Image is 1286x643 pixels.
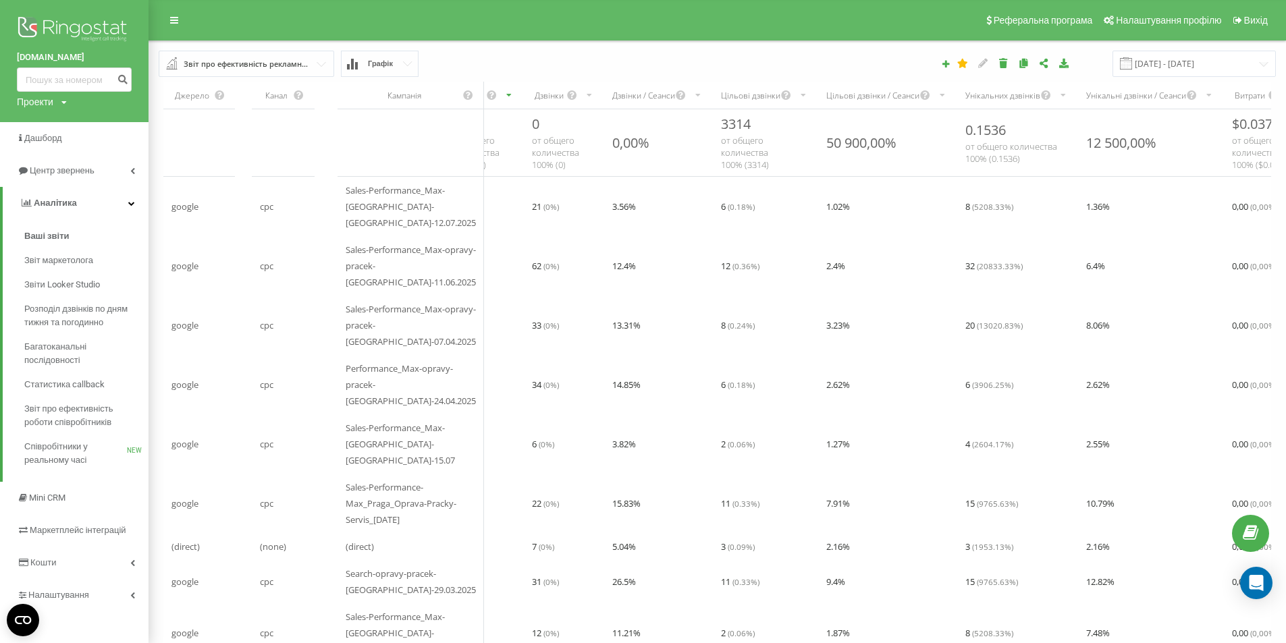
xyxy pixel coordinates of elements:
[260,90,293,101] div: Канал
[721,198,755,215] span: 6
[543,627,559,638] span: ( 0 %)
[532,258,559,274] span: 62
[260,495,273,511] span: cpc
[721,90,780,101] div: Цільові дзвінки
[1232,376,1277,393] span: 0,00
[532,317,559,333] span: 33
[532,625,559,641] span: 12
[543,576,559,587] span: ( 0 %)
[826,90,919,101] div: Цільові дзвінки / Сеанси
[1086,134,1156,152] div: 12 500,00%
[543,320,559,331] span: ( 0 %)
[346,565,476,598] span: Search-opravy-pracek-[GEOGRAPHIC_DATA]-29.03.2025
[34,198,77,208] span: Аналiтика
[30,557,56,567] span: Кошти
[732,260,759,271] span: ( 0.36 %)
[532,90,566,101] div: Дзвінки
[346,479,476,528] span: Sales-Performance-Max_Praga_Oprava-Pracky-Servis_[DATE]
[24,440,127,467] span: Співробітники у реальному часі
[346,182,476,231] span: Sales-Performance_Max-[GEOGRAPHIC_DATA]-[GEOGRAPHIC_DATA]-12.07.2025
[826,317,850,333] span: 3.23 %
[721,317,755,333] span: 8
[346,242,476,290] span: Sales-Performance_Max-opravy-pracek-[GEOGRAPHIC_DATA]-11.06.2025
[721,538,755,555] span: 3
[24,278,100,291] span: Звіти Looker Studio
[612,258,636,274] span: 12.4 %
[1232,495,1277,511] span: 0,00
[977,498,1018,509] span: ( 9765.63 %)
[184,57,311,72] div: Звіт про ефективність рекламних кампаній
[957,58,969,67] i: Цей звіт буде завантажено першим при відкритті Аналітики. Ви можете призначити будь-який інший ва...
[24,402,142,429] span: Звіт про ефективність роботи співробітників
[977,576,1018,587] span: ( 9765.63 %)
[826,436,850,452] span: 1.27 %
[972,201,1013,212] span: ( 5208.33 %)
[1086,538,1110,555] span: 2.16 %
[612,134,649,152] div: 0,00%
[24,273,149,297] a: Звіти Looker Studio
[1018,58,1029,67] i: Копіювати звіт
[965,198,1013,215] span: 8
[24,335,149,372] a: Багатоканальні послідовності
[346,301,476,350] span: Sales-Performance_Max-opravy-pracek-[GEOGRAPHIC_DATA]-07.04.2025
[532,115,539,133] span: 0
[171,625,198,641] span: google
[1086,258,1105,274] span: 6.4 %
[721,376,755,393] span: 6
[965,90,1040,101] div: Унікальних дзвінків
[612,495,641,511] span: 15.83 %
[24,254,93,267] span: Звіт маркетолога
[826,258,845,274] span: 2.4 %
[24,397,149,435] a: Звіт про ефективність роботи співробітників
[24,378,105,391] span: Статистика callback
[612,198,636,215] span: 3.56 %
[17,67,132,92] input: Пошук за номером
[539,439,554,449] span: ( 0 %)
[539,541,554,552] span: ( 0 %)
[721,134,769,171] span: от общего количества 100% ( 3314 )
[1232,317,1277,333] span: 0,00
[1086,625,1110,641] span: 7.48 %
[721,115,751,133] span: 3314
[826,495,850,511] span: 7.91 %
[532,198,559,215] span: 21
[532,495,559,511] span: 22
[1250,627,1277,638] span: ( 0,00 %)
[1059,58,1070,67] i: Завантажити звіт
[1232,198,1277,215] span: 0,00
[965,538,1013,555] span: 3
[260,436,273,452] span: cpc
[965,258,1023,274] span: 32
[1086,198,1110,215] span: 1.36 %
[977,58,989,67] i: Редагувати звіт
[721,436,755,452] span: 2
[728,379,755,390] span: ( 0.18 %)
[972,379,1013,390] span: ( 3906.25 %)
[24,248,149,273] a: Звіт маркетолога
[977,260,1023,271] span: ( 20833.33 %)
[171,317,198,333] span: google
[532,574,559,590] span: 31
[972,541,1013,552] span: ( 1953.13 %)
[1038,58,1050,67] i: Поділитися налаштуваннями звіту
[612,376,641,393] span: 14.85 %
[1232,90,1268,101] div: Витрати
[260,258,273,274] span: cpc
[1232,436,1277,452] span: 0,00
[28,590,89,600] span: Налаштування
[24,229,70,243] span: Ваші звіти
[7,604,39,636] button: Open CMP widget
[346,90,462,101] div: Кампанія
[1250,379,1277,390] span: ( 0,00 %)
[732,576,759,587] span: ( 0.33 %)
[612,625,641,641] span: 11.21 %
[17,51,132,64] a: [DOMAIN_NAME]
[998,58,1009,67] i: Видалити звіт
[826,134,896,152] div: 50 900,00%
[965,376,1013,393] span: 6
[612,317,641,333] span: 13.31 %
[368,59,393,68] span: Графік
[1250,498,1277,509] span: ( 0,00 %)
[612,538,636,555] span: 5.04 %
[346,420,476,468] span: Sales-Performance_Max-[GEOGRAPHIC_DATA]-[GEOGRAPHIC_DATA]-15.07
